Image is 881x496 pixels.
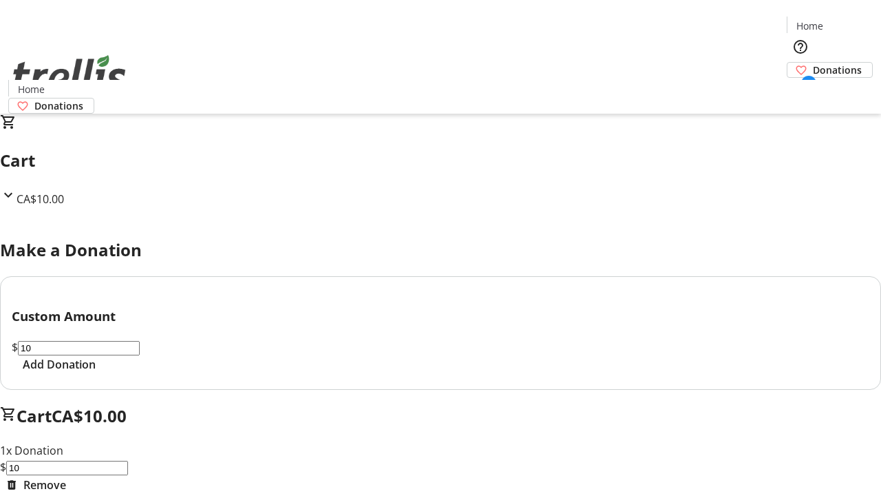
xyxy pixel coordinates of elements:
span: Donations [813,63,862,77]
a: Donations [787,62,873,78]
h3: Custom Amount [12,307,869,326]
span: Donations [34,99,83,113]
span: CA$10.00 [17,192,64,207]
button: Add Donation [12,356,107,373]
span: Home [18,82,45,96]
span: $ [12,340,18,355]
span: Home [796,19,823,33]
a: Home [787,19,831,33]
span: Add Donation [23,356,96,373]
input: Donation Amount [6,461,128,475]
button: Help [787,33,814,61]
span: Remove [23,477,66,493]
span: CA$10.00 [52,404,127,427]
img: Orient E2E Organization CMEONMH8dm's Logo [8,40,131,109]
input: Donation Amount [18,341,140,355]
a: Home [9,82,53,96]
button: Cart [787,78,814,105]
a: Donations [8,98,94,114]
